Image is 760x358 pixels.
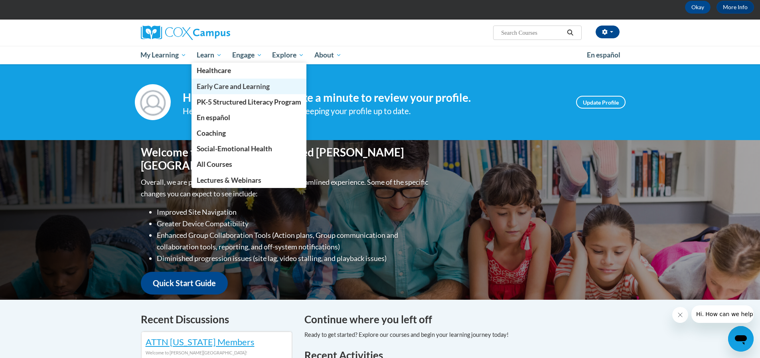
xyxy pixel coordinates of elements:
span: Explore [272,50,304,60]
img: Cox Campus [141,26,230,40]
span: Early Care and Learning [197,82,270,91]
span: Coaching [197,129,226,137]
a: My Learning [136,46,192,64]
span: All Courses [197,160,232,168]
div: Main menu [129,46,632,64]
input: Search Courses [500,28,564,38]
span: Hi. How can we help? [5,6,65,12]
a: PK-5 Structured Literacy Program [191,94,306,110]
img: Profile Image [135,84,171,120]
a: En español [582,47,626,63]
a: Social-Emotional Health [191,141,306,156]
h4: Hi [PERSON_NAME]! Take a minute to review your profile. [183,91,564,105]
a: Learn [191,46,227,64]
a: About [309,46,347,64]
a: Healthcare [191,63,306,78]
iframe: Message from company [691,305,754,323]
span: Learn [197,50,222,60]
a: More Info [717,1,754,14]
span: My Learning [140,50,186,60]
span: Social-Emotional Health [197,144,272,153]
a: All Courses [191,156,306,172]
a: Early Care and Learning [191,79,306,94]
li: Enhanced Group Collaboration Tools (Action plans, Group communication and collaboration tools, re... [157,229,430,253]
button: Search [564,28,576,38]
a: Update Profile [576,96,626,109]
a: Explore [267,46,309,64]
a: En español [191,110,306,125]
div: Help improve your experience by keeping your profile up to date. [183,105,564,118]
span: Lectures & Webinars [197,176,261,184]
span: Healthcare [197,66,231,75]
div: Welcome to [PERSON_NAME][GEOGRAPHIC_DATA]! [146,348,288,357]
a: Coaching [191,125,306,141]
span: Engage [232,50,262,60]
span: En español [587,51,620,59]
button: Okay [685,1,711,14]
span: PK-5 Structured Literacy Program [197,98,301,106]
iframe: Button to launch messaging window [728,326,754,352]
span: About [314,50,342,60]
a: Cox Campus [141,26,292,40]
h4: Continue where you left off [304,312,620,327]
a: ATTN [US_STATE] Members [146,336,255,347]
span: En español [197,113,230,122]
h4: Recent Discussions [141,312,292,327]
li: Improved Site Navigation [157,206,430,218]
li: Diminished progression issues (site lag, video stalling, and playback issues) [157,253,430,264]
li: Greater Device Compatibility [157,218,430,229]
p: Overall, we are proud to provide you with a more streamlined experience. Some of the specific cha... [141,176,430,200]
a: Quick Start Guide [141,272,228,295]
iframe: Close message [672,307,688,323]
a: Lectures & Webinars [191,172,306,188]
button: Account Settings [596,26,620,38]
a: Engage [227,46,267,64]
h1: Welcome to the new and improved [PERSON_NAME][GEOGRAPHIC_DATA] [141,146,430,172]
